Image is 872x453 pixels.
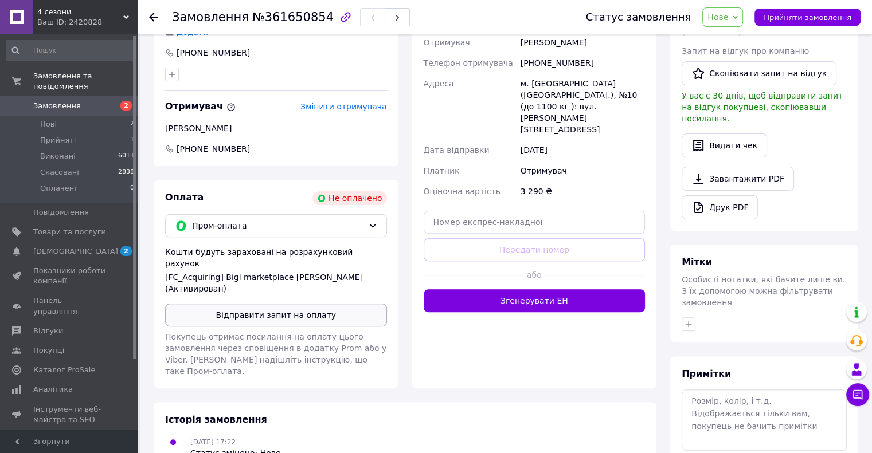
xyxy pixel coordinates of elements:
[40,135,76,145] span: Прийняті
[40,119,57,129] span: Нові
[682,275,845,307] span: Особисті нотатки, які бачите лише ви. З їх допомогою можна фільтрувати замовлення
[424,211,646,234] input: Номер експрес-накладної
[707,13,728,22] span: Нове
[682,257,712,267] span: Мітки
[312,191,386,205] div: Не оплачено
[130,183,134,194] span: 0
[190,438,236,446] span: [DATE] 17:22
[6,40,135,61] input: Пошук
[118,167,134,178] span: 2838
[252,10,334,24] span: №361650854
[846,383,869,406] button: Чат з покупцем
[518,140,647,160] div: [DATE]
[165,332,386,376] span: Покупець отримає посилання на оплату цього замовлення через сповіщення в додатку Prom або у Viber...
[33,207,89,218] span: Повідомлення
[120,246,132,256] span: 2
[40,167,79,178] span: Скасовані
[682,167,794,191] a: Завантажити PDF
[165,414,267,425] span: Історія замовлення
[33,296,106,316] span: Панель управління
[33,246,118,257] span: [DEMOGRAPHIC_DATA]
[424,38,470,47] span: Отримувач
[118,151,134,161] span: 6013
[682,195,758,219] a: Друк PDF
[424,187,500,196] span: Оціночна вартість
[518,32,647,53] div: [PERSON_NAME]
[172,10,249,24] span: Замовлення
[33,384,73,395] span: Аналітика
[523,269,545,281] span: або
[424,166,460,175] span: Платник
[682,46,809,56] span: Запит на відгук про компанію
[33,101,81,111] span: Замовлення
[518,73,647,140] div: м. [GEOGRAPHIC_DATA] ([GEOGRAPHIC_DATA].), №10 (до 1100 кг ): вул. [PERSON_NAME][STREET_ADDRESS]
[682,133,767,157] button: Видати чек
[424,289,646,312] button: Згенерувати ЕН
[149,11,158,23] div: Повернутися назад
[33,266,106,286] span: Показники роботи компанії
[518,53,647,73] div: [PHONE_NUMBER]
[33,227,106,237] span: Товари та послуги
[130,119,134,129] span: 2
[518,181,647,202] div: 3 290 ₴
[518,160,647,181] div: Отримувач
[165,101,236,112] span: Отримувач
[33,71,138,92] span: Замовлення та повідомлення
[40,151,76,161] span: Виконані
[33,326,63,336] span: Відгуки
[120,101,132,111] span: 2
[764,13,851,22] span: Прийняти замовлення
[165,246,387,294] div: Кошти будуть зараховані на розрахунковий рахунок
[33,365,95,375] span: Каталог ProSale
[33,345,64,356] span: Покупці
[40,183,76,194] span: Оплачені
[37,7,123,17] span: 4 сезони
[177,27,208,37] span: Додати
[37,17,138,27] div: Ваш ID: 2420828
[165,271,387,294] div: [FC_Acquiring] Bigl marketplace [PERSON_NAME] (Активирован)
[192,219,363,232] span: Пром-оплата
[33,404,106,425] span: Інструменти веб-майстра та SEO
[175,143,251,155] span: [PHONE_NUMBER]
[165,304,387,326] button: Відправити запит на оплату
[754,9,861,26] button: Прийняти замовлення
[682,368,731,379] span: Примітки
[424,145,490,155] span: Дата відправки
[165,192,204,203] span: Оплата
[682,61,836,85] button: Скопіювати запит на відгук
[175,47,251,58] div: [PHONE_NUMBER]
[165,123,387,134] div: [PERSON_NAME]
[424,79,454,88] span: Адреса
[424,58,513,68] span: Телефон отримувача
[586,11,691,23] div: Статус замовлення
[682,91,843,123] span: У вас є 30 днів, щоб відправити запит на відгук покупцеві, скопіювавши посилання.
[130,135,134,145] span: 1
[300,102,387,111] span: Змінити отримувача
